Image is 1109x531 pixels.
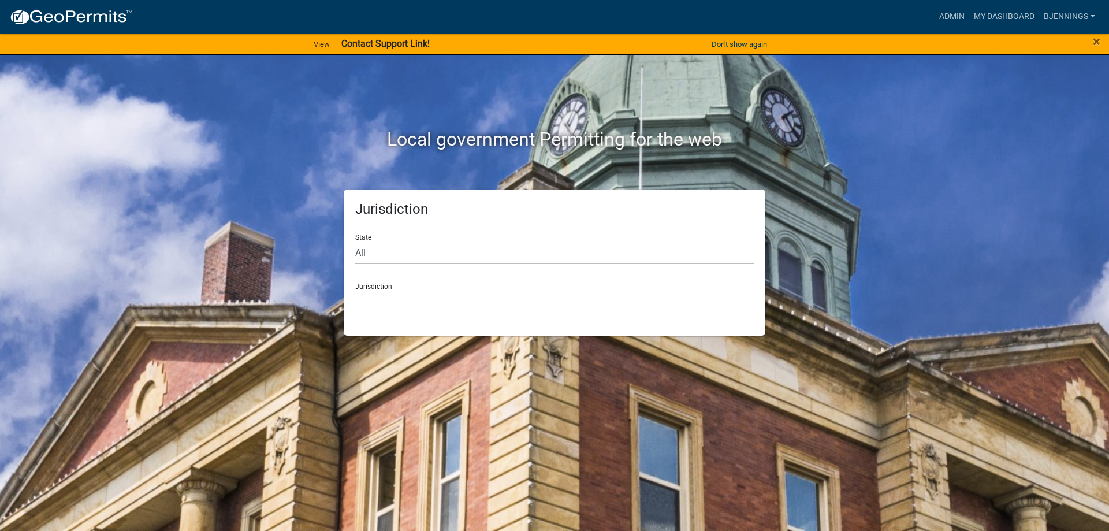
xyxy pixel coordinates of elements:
h5: Jurisdiction [355,201,754,218]
a: bjennings [1039,6,1100,28]
a: My Dashboard [969,6,1039,28]
h2: Local government Permitting for the web [234,128,875,150]
a: Admin [935,6,969,28]
span: × [1093,34,1100,50]
a: View [309,35,334,54]
button: Close [1093,35,1100,49]
strong: Contact Support Link! [341,38,430,49]
button: Don't show again [707,35,772,54]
